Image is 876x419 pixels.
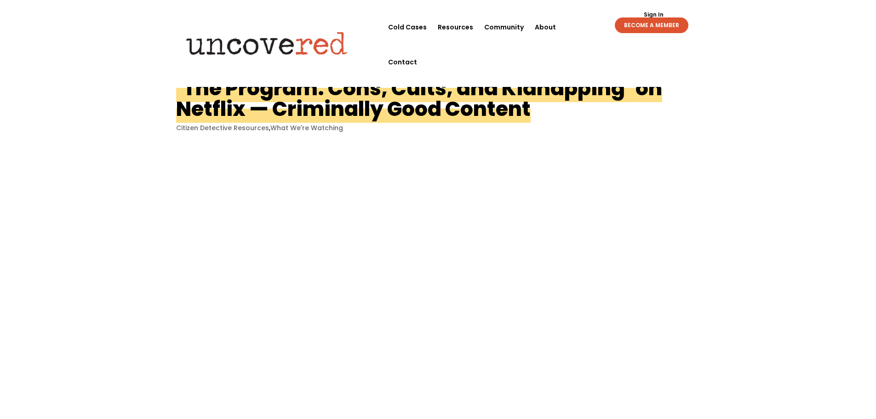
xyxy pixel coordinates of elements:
[176,123,269,132] a: Citizen Detective Resources
[535,10,556,45] a: About
[388,10,427,45] a: Cold Cases
[388,45,417,80] a: Contact
[438,10,473,45] a: Resources
[176,74,662,123] h1: ‘The Program: Cons, Cults, and Kidnapping’ on Netflix — Criminally Good Content
[270,123,343,132] a: What We're Watching
[484,10,524,45] a: Community
[639,12,669,17] a: Sign In
[176,124,700,132] p: ,
[615,17,688,33] a: BECOME A MEMBER
[178,25,355,61] img: Uncovered logo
